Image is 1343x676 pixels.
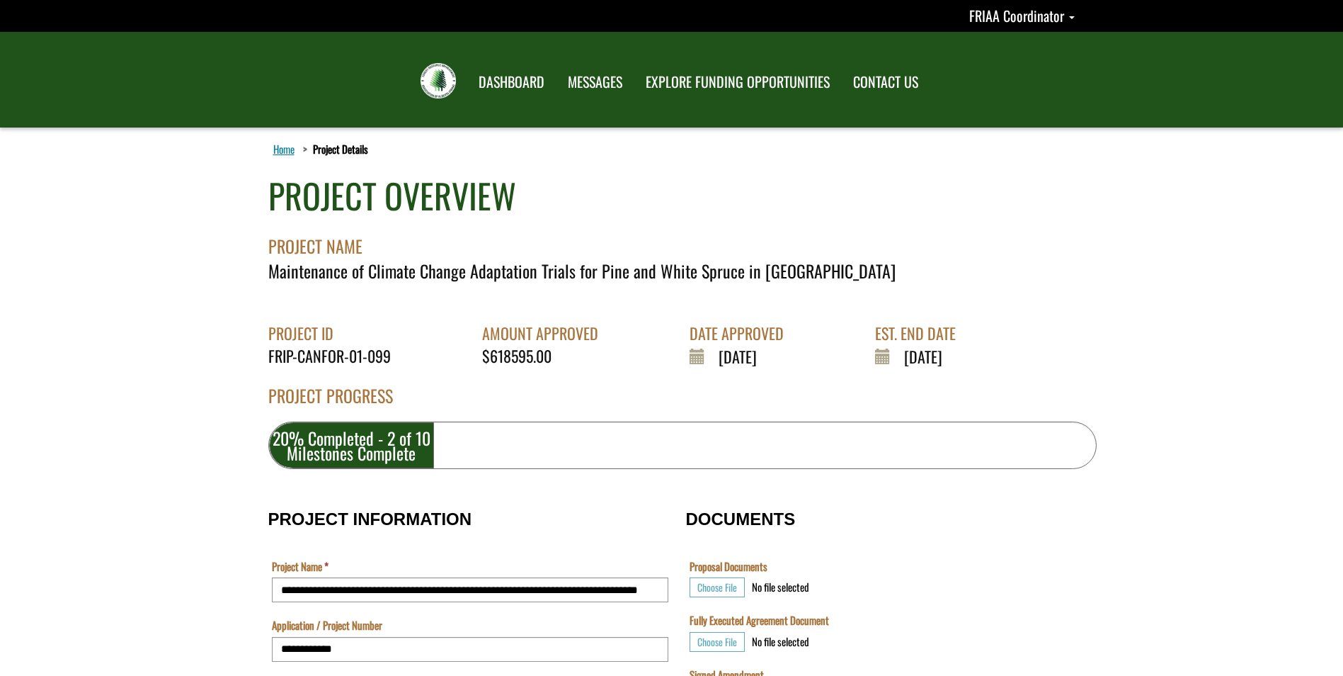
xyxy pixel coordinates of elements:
div: PROJECT ID [268,322,401,344]
button: Choose File for Fully Executed Agreement Document [690,632,745,652]
div: DATE APPROVED [690,322,794,344]
a: CONTACT US [842,64,929,100]
div: [DATE] [690,345,794,368]
img: FRIAA Submissions Portal [421,63,456,98]
div: AMOUNT APPROVED [482,322,609,344]
div: 20% Completed - 2 of 10 Milestones Complete [269,422,435,468]
div: PROJECT PROGRESS [268,383,1097,422]
span: FRIAA Coordinator [969,5,1064,26]
label: Proposal Documents [690,559,767,574]
a: EXPLORE FUNDING OPPORTUNITIES [635,64,840,100]
a: FRIAA Coordinator [969,5,1075,26]
div: PROJECT OVERVIEW [268,171,516,220]
h3: DOCUMENTS [686,510,1075,529]
h3: PROJECT INFORMATION [268,510,672,529]
a: DASHBOARD [468,64,555,100]
label: Project Name [272,559,328,574]
div: [DATE] [875,345,966,368]
li: Project Details [299,142,368,157]
div: PROJECT NAME [268,220,1097,259]
div: No file selected [752,580,809,595]
label: Application / Project Number [272,618,382,633]
div: $618595.00 [482,345,609,367]
nav: Main Navigation [466,60,929,100]
label: Fully Executed Agreement Document [690,613,829,628]
div: Maintenance of Climate Change Adaptation Trials for Pine and White Spruce in [GEOGRAPHIC_DATA] [268,259,1097,283]
a: MESSAGES [557,64,633,100]
a: Home [270,140,297,158]
input: Project Name [272,578,668,602]
button: Choose File for Proposal Documents [690,578,745,597]
div: No file selected [752,634,809,649]
div: EST. END DATE [875,322,966,344]
div: FRIP-CANFOR-01-099 [268,345,401,367]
